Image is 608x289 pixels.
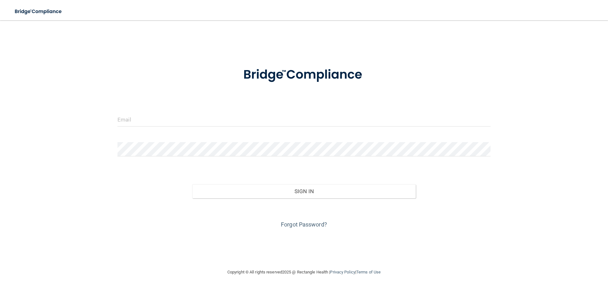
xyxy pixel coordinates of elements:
[117,112,491,127] input: Email
[9,5,68,18] img: bridge_compliance_login_screen.278c3ca4.svg
[188,262,420,282] div: Copyright © All rights reserved 2025 @ Rectangle Health | |
[192,184,416,198] button: Sign In
[330,270,355,274] a: Privacy Policy
[230,58,378,91] img: bridge_compliance_login_screen.278c3ca4.svg
[356,270,381,274] a: Terms of Use
[281,221,327,228] a: Forgot Password?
